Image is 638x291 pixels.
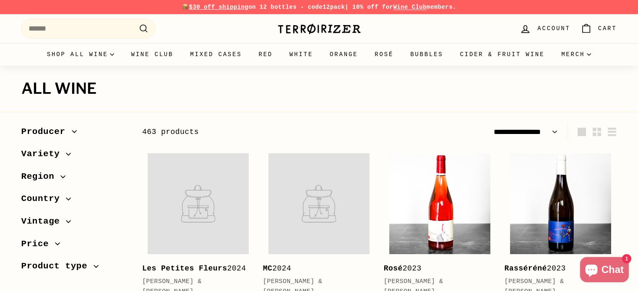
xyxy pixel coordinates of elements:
[21,80,617,97] h1: All wine
[505,264,547,273] b: Rasséréné
[263,264,273,273] b: MC
[21,145,129,167] button: Variety
[263,263,367,275] div: 2024
[402,43,451,66] a: Bubbles
[384,263,488,275] div: 2023
[142,263,246,275] div: 2024
[21,257,129,280] button: Product type
[452,43,553,66] a: Cider & Fruit Wine
[21,235,129,258] button: Price
[515,16,575,41] a: Account
[5,43,634,66] div: Primary
[598,24,617,33] span: Cart
[323,4,345,10] strong: 12pack
[21,214,66,229] span: Vintage
[182,43,250,66] a: Mixed Cases
[553,43,599,66] summary: Merch
[21,123,129,145] button: Producer
[21,192,66,206] span: Country
[21,3,617,12] p: 📦 on 12 bottles - code | 10% off for members.
[21,125,72,139] span: Producer
[142,126,380,138] div: 463 products
[576,16,622,41] a: Cart
[21,170,61,184] span: Region
[21,167,129,190] button: Region
[21,147,66,161] span: Variety
[122,43,182,66] a: Wine Club
[366,43,402,66] a: Rosé
[189,4,249,10] span: $30 off shipping
[321,43,366,66] a: Orange
[505,263,609,275] div: 2023
[393,4,427,10] a: Wine Club
[537,24,570,33] span: Account
[384,264,403,273] b: Rosé
[21,190,129,212] button: Country
[250,43,281,66] a: Red
[578,257,631,284] inbox-online-store-chat: Shopify online store chat
[281,43,321,66] a: White
[21,259,94,273] span: Product type
[21,237,55,251] span: Price
[39,43,123,66] summary: Shop all wine
[142,264,227,273] b: Les Petites Fleurs
[21,212,129,235] button: Vintage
